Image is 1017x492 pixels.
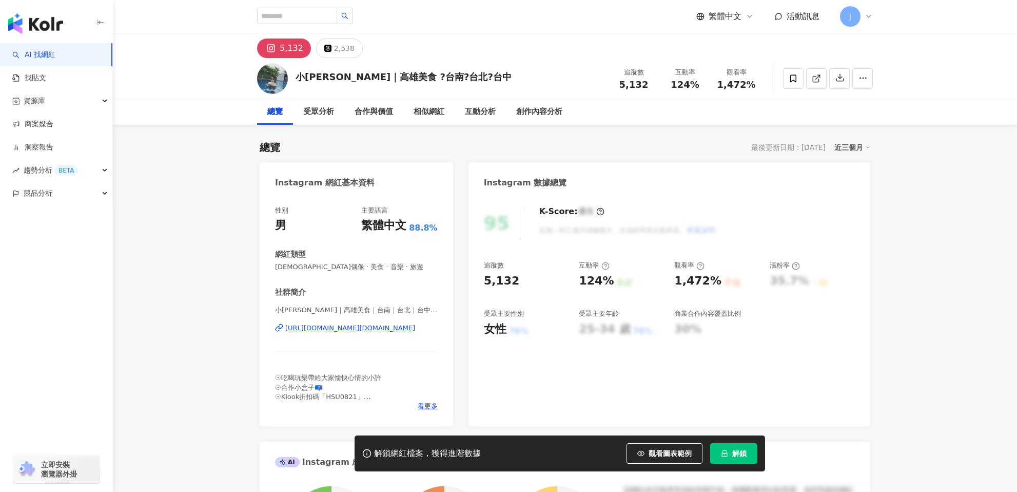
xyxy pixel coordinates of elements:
img: chrome extension [16,461,36,478]
div: 解鎖網紅檔案，獲得進階數據 [374,448,481,459]
div: 合作與價值 [355,106,393,118]
div: 互動率 [579,261,609,270]
button: 5,132 [257,39,311,58]
span: J [849,11,851,22]
div: 最後更新日期：[DATE] [751,143,826,152]
div: K-Score : [539,206,604,217]
div: 社群簡介 [275,287,306,298]
div: 互動率 [666,67,705,78]
span: 看更多 [418,402,438,411]
span: [DEMOGRAPHIC_DATA]偶像 · 美食 · 音樂 · 旅遊 [275,262,438,272]
span: 解鎖 [732,449,747,458]
div: 近三個月 [834,141,870,154]
span: 活動訊息 [787,11,819,21]
div: Instagram 數據總覽 [484,177,567,188]
div: 商業合作內容覆蓋比例 [674,309,741,318]
div: 男 [275,218,286,234]
div: [URL][DOMAIN_NAME][DOMAIN_NAME] [285,324,415,333]
div: 互動分析 [465,106,496,118]
span: lock [721,450,728,457]
div: 網紅類型 [275,249,306,260]
span: ☉吃喝玩樂帶給大家愉快心情的小許 ☉合作小盒子📪 ☉Klook折扣碼「HSU0821」 ☉[DATE]的ONCE 🌟高雄為主 其他縣市為輔 [275,374,381,419]
div: 觀看率 [674,261,705,270]
div: 受眾分析 [303,106,334,118]
span: 124% [671,80,699,90]
div: 受眾主要性別 [484,309,524,318]
span: 立即安裝 瀏覽器外掛 [41,460,77,479]
span: 小[PERSON_NAME]｜高雄美食｜台南｜台北｜台中 HSU CHIH YIN | hsu.foodie.gourmet [275,306,438,315]
span: 趨勢分析 [24,159,78,182]
img: KOL Avatar [257,63,288,94]
div: 女性 [484,321,506,337]
div: 追蹤數 [484,261,504,270]
span: 88.8% [409,222,438,234]
a: 商案媒合 [12,119,53,129]
div: 性別 [275,206,288,215]
div: 漲粉率 [770,261,800,270]
span: 資源庫 [24,89,45,112]
div: 1,472% [674,273,721,289]
div: 總覽 [267,106,283,118]
button: 解鎖 [710,443,757,464]
div: 總覽 [260,140,280,155]
button: 2,538 [316,39,363,58]
div: 創作內容分析 [516,106,562,118]
div: 2,538 [334,41,355,55]
span: 觀看圖表範例 [649,449,692,458]
a: searchAI 找網紅 [12,50,55,60]
span: search [341,12,348,20]
div: 受眾主要年齡 [579,309,619,318]
span: 5,132 [619,79,649,90]
img: logo [8,13,63,34]
div: 小[PERSON_NAME]｜高雄美食 ?台南?台北?台中 [296,70,512,83]
div: 主要語言 [361,206,388,215]
div: 5,132 [484,273,520,289]
button: 觀看圖表範例 [627,443,702,464]
a: [URL][DOMAIN_NAME][DOMAIN_NAME] [275,324,438,333]
a: 洞察報告 [12,142,53,153]
span: rise [12,167,19,174]
span: 1,472% [717,80,756,90]
div: 追蹤數 [614,67,653,78]
span: 競品分析 [24,182,52,205]
div: 相似網紅 [414,106,444,118]
a: 找貼文 [12,73,46,83]
div: 觀看率 [717,67,756,78]
div: 124% [579,273,614,289]
div: 繁體中文 [361,218,406,234]
div: 5,132 [280,41,303,55]
div: Instagram 網紅基本資料 [275,177,375,188]
span: 繁體中文 [709,11,741,22]
div: BETA [54,165,78,176]
a: chrome extension立即安裝 瀏覽器外掛 [13,456,100,483]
